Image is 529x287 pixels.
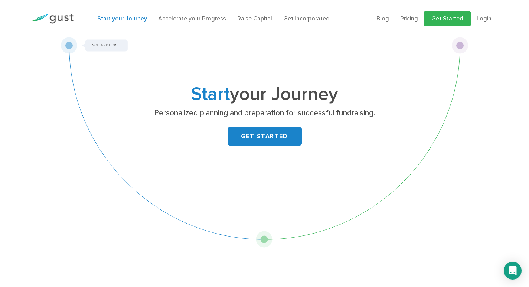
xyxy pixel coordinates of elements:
[118,86,411,103] h1: your Journey
[424,11,471,26] a: Get Started
[32,14,74,24] img: Gust Logo
[237,15,272,22] a: Raise Capital
[504,262,522,280] div: Open Intercom Messenger
[400,15,418,22] a: Pricing
[191,83,230,105] span: Start
[376,15,389,22] a: Blog
[283,15,330,22] a: Get Incorporated
[477,15,492,22] a: Login
[97,15,147,22] a: Start your Journey
[158,15,226,22] a: Accelerate your Progress
[121,108,408,118] p: Personalized planning and preparation for successful fundraising.
[228,127,302,146] a: GET STARTED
